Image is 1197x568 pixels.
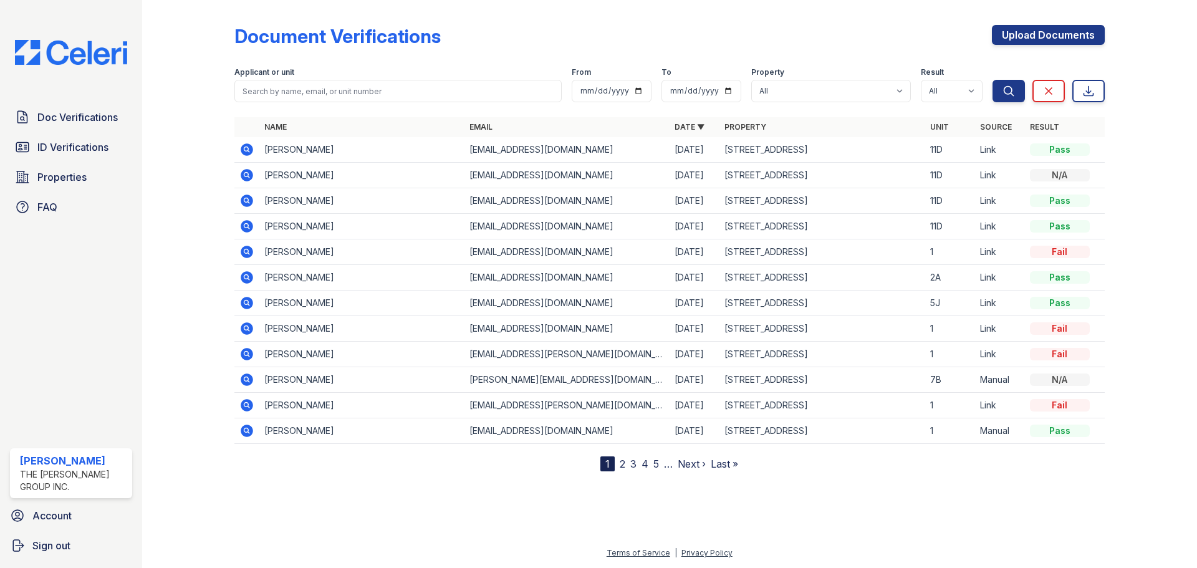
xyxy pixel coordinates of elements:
td: [DATE] [670,265,719,291]
div: Pass [1030,195,1090,207]
td: 11D [925,214,975,239]
div: Pass [1030,143,1090,156]
td: [PERSON_NAME] [259,418,464,444]
td: [PERSON_NAME] [259,188,464,214]
td: [PERSON_NAME] [259,214,464,239]
div: Fail [1030,399,1090,412]
label: Result [921,67,944,77]
td: Link [975,316,1025,342]
a: Terms of Service [607,548,670,557]
td: [PERSON_NAME] [259,163,464,188]
td: [PERSON_NAME][EMAIL_ADDRESS][DOMAIN_NAME] [464,367,670,393]
td: [PERSON_NAME] [259,367,464,393]
label: To [661,67,671,77]
td: [DATE] [670,418,719,444]
td: [STREET_ADDRESS] [719,163,925,188]
td: 1 [925,418,975,444]
span: ID Verifications [37,140,108,155]
a: ID Verifications [10,135,132,160]
label: Applicant or unit [234,67,294,77]
div: N/A [1030,169,1090,181]
td: [DATE] [670,367,719,393]
td: Link [975,214,1025,239]
a: 3 [630,458,637,470]
a: Next › [678,458,706,470]
td: [DATE] [670,188,719,214]
td: [STREET_ADDRESS] [719,188,925,214]
td: [DATE] [670,291,719,316]
a: Privacy Policy [681,548,733,557]
td: [STREET_ADDRESS] [719,265,925,291]
td: Manual [975,418,1025,444]
td: [DATE] [670,342,719,367]
div: Pass [1030,220,1090,233]
td: [EMAIL_ADDRESS][PERSON_NAME][DOMAIN_NAME] [464,342,670,367]
td: 7B [925,367,975,393]
td: [PERSON_NAME] [259,393,464,418]
a: Unit [930,122,949,132]
div: [PERSON_NAME] [20,453,127,468]
td: Link [975,393,1025,418]
td: 11D [925,163,975,188]
td: Link [975,188,1025,214]
a: FAQ [10,195,132,219]
a: Email [469,122,493,132]
a: Date ▼ [675,122,704,132]
td: Link [975,342,1025,367]
td: Link [975,239,1025,265]
span: Doc Verifications [37,110,118,125]
td: Link [975,137,1025,163]
span: … [664,456,673,471]
a: Properties [10,165,132,190]
td: [STREET_ADDRESS] [719,239,925,265]
td: [EMAIL_ADDRESS][DOMAIN_NAME] [464,163,670,188]
div: N/A [1030,373,1090,386]
td: [STREET_ADDRESS] [719,291,925,316]
td: [PERSON_NAME] [259,137,464,163]
a: Property [724,122,766,132]
div: Fail [1030,246,1090,258]
td: [EMAIL_ADDRESS][DOMAIN_NAME] [464,418,670,444]
img: CE_Logo_Blue-a8612792a0a2168367f1c8372b55b34899dd931a85d93a1a3d3e32e68fde9ad4.png [5,40,137,65]
div: 1 [600,456,615,471]
td: 1 [925,239,975,265]
td: [DATE] [670,163,719,188]
a: Last » [711,458,738,470]
div: Fail [1030,322,1090,335]
td: [DATE] [670,137,719,163]
td: [PERSON_NAME] [259,265,464,291]
span: Sign out [32,538,70,553]
a: Doc Verifications [10,105,132,130]
td: 11D [925,188,975,214]
td: [PERSON_NAME] [259,342,464,367]
td: [EMAIL_ADDRESS][DOMAIN_NAME] [464,291,670,316]
div: Pass [1030,271,1090,284]
td: Manual [975,367,1025,393]
a: 2 [620,458,625,470]
td: [EMAIL_ADDRESS][DOMAIN_NAME] [464,188,670,214]
input: Search by name, email, or unit number [234,80,562,102]
div: Document Verifications [234,25,441,47]
td: 2A [925,265,975,291]
td: [EMAIL_ADDRESS][DOMAIN_NAME] [464,316,670,342]
td: [STREET_ADDRESS] [719,137,925,163]
label: From [572,67,591,77]
div: The [PERSON_NAME] Group Inc. [20,468,127,493]
td: 5J [925,291,975,316]
a: Result [1030,122,1059,132]
span: Account [32,508,72,523]
td: [PERSON_NAME] [259,291,464,316]
td: [DATE] [670,239,719,265]
td: [STREET_ADDRESS] [719,214,925,239]
td: [EMAIL_ADDRESS][DOMAIN_NAME] [464,239,670,265]
div: Pass [1030,425,1090,437]
td: [EMAIL_ADDRESS][DOMAIN_NAME] [464,137,670,163]
td: Link [975,291,1025,316]
button: Sign out [5,533,137,558]
a: 4 [642,458,648,470]
div: Fail [1030,348,1090,360]
td: [EMAIL_ADDRESS][DOMAIN_NAME] [464,265,670,291]
label: Property [751,67,784,77]
a: Account [5,503,137,528]
td: [STREET_ADDRESS] [719,342,925,367]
